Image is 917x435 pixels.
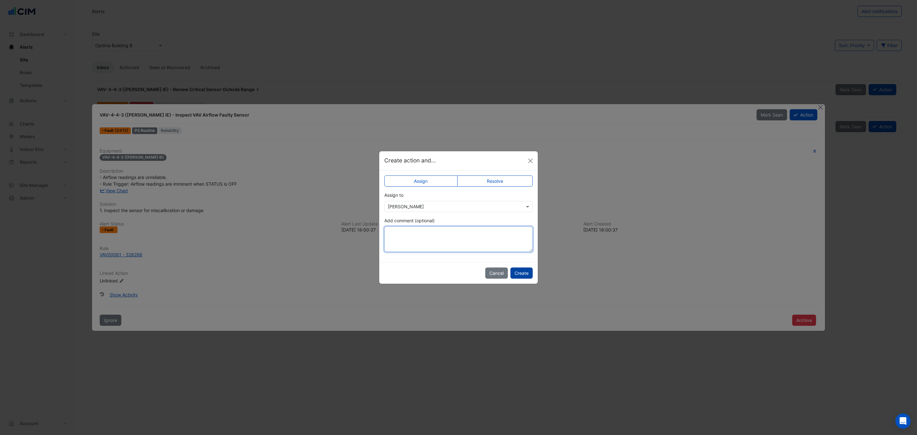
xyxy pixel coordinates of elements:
[457,175,533,187] label: Resolve
[384,156,436,165] h5: Create action and...
[526,156,535,166] button: Close
[485,267,508,279] button: Cancel
[510,267,533,279] button: Create
[384,217,435,224] label: Add comment (optional)
[384,192,403,198] label: Assign to
[384,175,458,187] label: Assign
[895,413,911,429] div: Open Intercom Messenger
